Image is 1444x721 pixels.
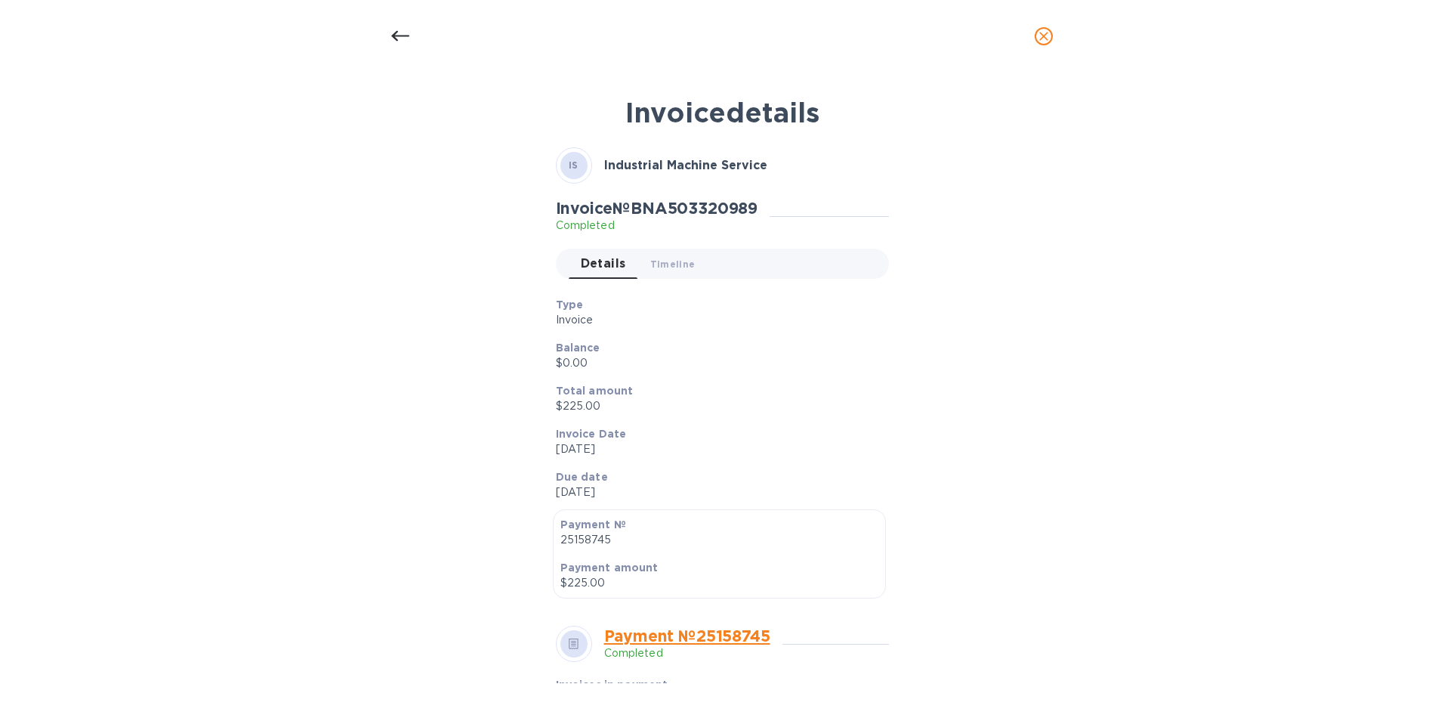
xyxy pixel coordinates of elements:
button: close [1026,18,1062,54]
span: Details [581,253,626,274]
b: Invoice Date [556,428,627,440]
p: Completed [604,645,770,661]
p: [DATE] [556,441,877,457]
b: Due date [556,471,608,483]
p: $225.00 [560,575,878,591]
b: Industrial Machine Service [604,158,767,172]
b: Balance [556,342,600,354]
b: IS [569,159,579,171]
b: Invoice details [625,96,819,129]
p: Invoice [556,312,877,328]
h2: Invoice № BNA503320989 [556,199,758,218]
a: Payment № 25158745 [604,627,770,645]
p: 25158745 [560,532,878,548]
b: Payment № [560,518,626,531]
p: Completed [556,218,758,234]
p: [DATE] [556,484,877,500]
p: $0.00 [556,355,877,371]
p: $225.00 [556,398,877,414]
b: Invoices in payment [556,679,668,691]
b: Total amount [556,385,634,397]
b: Type [556,299,584,311]
span: Timeline [650,256,696,272]
b: Payment amount [560,562,659,574]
